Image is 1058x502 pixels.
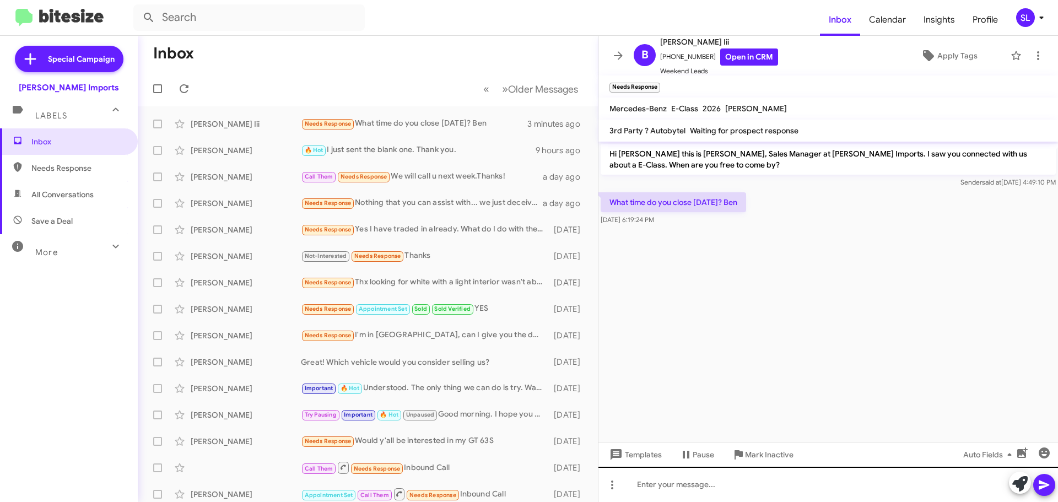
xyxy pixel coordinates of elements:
[305,226,352,233] span: Needs Response
[305,465,333,472] span: Call Them
[406,411,435,418] span: Unpaused
[301,329,548,342] div: I'm in [GEOGRAPHIC_DATA], can I give you the details and you can give me approximate How much?
[548,224,589,235] div: [DATE]
[502,82,508,96] span: »
[301,250,548,262] div: Thanks
[609,83,660,93] small: Needs Response
[191,357,301,368] div: [PERSON_NAME]
[191,304,301,315] div: [PERSON_NAME]
[305,252,347,260] span: Not-Interested
[31,136,125,147] span: Inbox
[414,305,427,312] span: Sold
[301,170,543,183] div: We will call u next week.Thanks!
[301,303,548,315] div: YES
[720,48,778,66] a: Open in CRM
[660,48,778,66] span: [PHONE_NUMBER]
[548,277,589,288] div: [DATE]
[133,4,365,31] input: Search
[301,276,548,289] div: Thx looking for white with a light interior wasn't able to follow the link I'll look at website
[693,445,714,465] span: Pause
[301,408,548,421] div: Good morning. I hope you had a nice trip. Is [DATE] still good for you to bring your vehicle by?
[495,78,585,100] button: Next
[191,224,301,235] div: [PERSON_NAME]
[860,4,915,36] a: Calendar
[548,251,589,262] div: [DATE]
[660,66,778,77] span: Weekend Leads
[954,445,1025,465] button: Auto Fields
[641,46,649,64] span: B
[548,383,589,394] div: [DATE]
[477,78,585,100] nav: Page navigation example
[305,411,337,418] span: Try Pausing
[191,436,301,447] div: [PERSON_NAME]
[548,409,589,420] div: [DATE]
[191,383,301,394] div: [PERSON_NAME]
[380,411,398,418] span: 🔥 Hot
[301,487,548,501] div: Inbound Call
[703,104,721,114] span: 2026
[341,173,387,180] span: Needs Response
[601,215,654,224] span: [DATE] 6:19:24 PM
[725,104,787,114] span: [PERSON_NAME]
[305,173,333,180] span: Call Them
[305,279,352,286] span: Needs Response
[434,305,471,312] span: Sold Verified
[35,111,67,121] span: Labels
[191,251,301,262] div: [PERSON_NAME]
[723,445,802,465] button: Mark Inactive
[527,118,589,129] div: 3 minutes ago
[305,147,323,154] span: 🔥 Hot
[191,330,301,341] div: [PERSON_NAME]
[344,411,373,418] span: Important
[609,104,667,114] span: Mercedes-Benz
[301,144,536,156] div: I just sent the blank one. Thank you.
[191,409,301,420] div: [PERSON_NAME]
[543,171,589,182] div: a day ago
[915,4,964,36] span: Insights
[477,78,496,100] button: Previous
[15,46,123,72] a: Special Campaign
[548,330,589,341] div: [DATE]
[548,436,589,447] div: [DATE]
[964,4,1007,36] a: Profile
[354,465,401,472] span: Needs Response
[305,120,352,127] span: Needs Response
[820,4,860,36] a: Inbox
[671,445,723,465] button: Pause
[305,332,352,339] span: Needs Response
[191,277,301,288] div: [PERSON_NAME]
[508,83,578,95] span: Older Messages
[31,189,94,200] span: All Conversations
[607,445,662,465] span: Templates
[354,252,401,260] span: Needs Response
[31,163,125,174] span: Needs Response
[305,305,352,312] span: Needs Response
[359,305,407,312] span: Appointment Set
[301,357,548,368] div: Great! Which vehicle would you consider selling us?
[409,492,456,499] span: Needs Response
[543,198,589,209] div: a day ago
[963,445,1016,465] span: Auto Fields
[301,435,548,447] div: Would y'all be interested in my GT 63S
[301,382,548,395] div: Understood. The only thing we can do is try. Was there any particular vehicle you had in mind to ...
[892,46,1005,66] button: Apply Tags
[660,35,778,48] span: [PERSON_NAME] Iii
[598,445,671,465] button: Templates
[191,489,301,500] div: [PERSON_NAME]
[548,304,589,315] div: [DATE]
[48,53,115,64] span: Special Campaign
[301,461,548,474] div: Inbound Call
[960,178,1056,186] span: Sender [DATE] 4:49:10 PM
[191,198,301,209] div: [PERSON_NAME]
[483,82,489,96] span: «
[745,445,793,465] span: Mark Inactive
[601,192,746,212] p: What time do you close [DATE]? Ben
[341,385,359,392] span: 🔥 Hot
[690,126,798,136] span: Waiting for prospect response
[301,197,543,209] div: Nothing that you can assist with... we just deceived to wait!
[1007,8,1046,27] button: SL
[1016,8,1035,27] div: SL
